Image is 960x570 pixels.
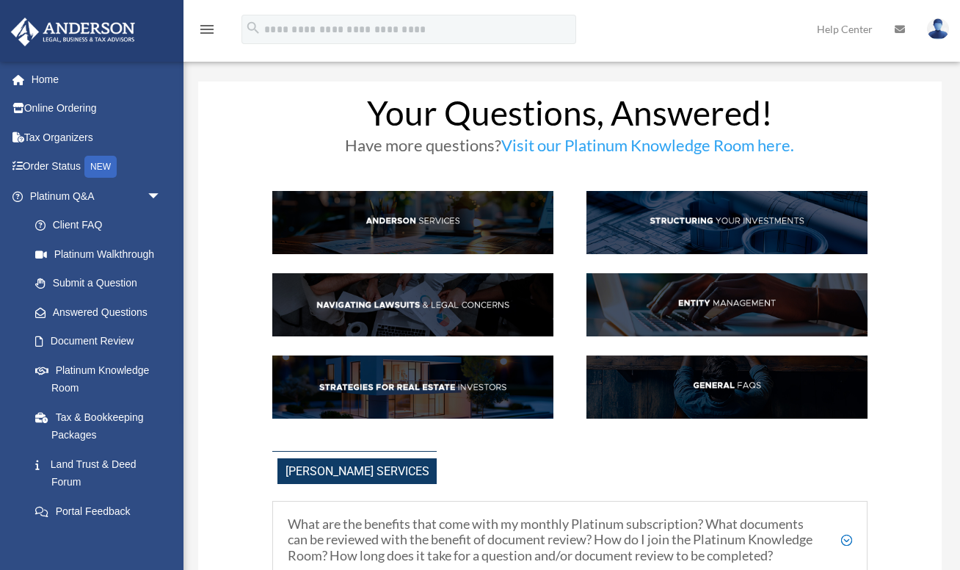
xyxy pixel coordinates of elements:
i: search [245,20,261,36]
img: NavLaw_hdr [272,273,553,337]
a: Platinum Walkthrough [21,239,183,269]
img: StratsRE_hdr [272,356,553,419]
img: AndServ_hdr [272,191,553,255]
a: Document Review [21,327,183,356]
a: Platinum Q&Aarrow_drop_down [10,181,183,211]
a: Client FAQ [21,211,176,240]
h3: Have more questions? [272,137,867,161]
img: EntManag_hdr [586,273,868,337]
div: NEW [84,156,117,178]
a: Home [10,65,183,94]
h1: Your Questions, Answered! [272,96,867,137]
a: Answered Questions [21,297,183,327]
a: Online Ordering [10,94,183,123]
img: User Pic [927,18,949,40]
a: Portal Feedback [21,497,183,526]
a: Order StatusNEW [10,152,183,182]
i: menu [198,21,216,38]
img: StructInv_hdr [586,191,868,255]
a: Tax Organizers [10,123,183,152]
a: Land Trust & Deed Forum [21,450,183,497]
a: Submit a Question [21,269,183,298]
span: [PERSON_NAME] Services [277,458,437,484]
span: arrow_drop_down [147,181,176,212]
a: Visit our Platinum Knowledge Room here. [501,135,794,162]
a: Platinum Knowledge Room [21,356,183,403]
h5: What are the benefits that come with my monthly Platinum subscription? What documents can be revi... [288,516,851,564]
a: Tax & Bookkeeping Packages [21,403,183,450]
img: GenFAQ_hdr [586,356,868,419]
img: Anderson Advisors Platinum Portal [7,18,139,46]
a: menu [198,26,216,38]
